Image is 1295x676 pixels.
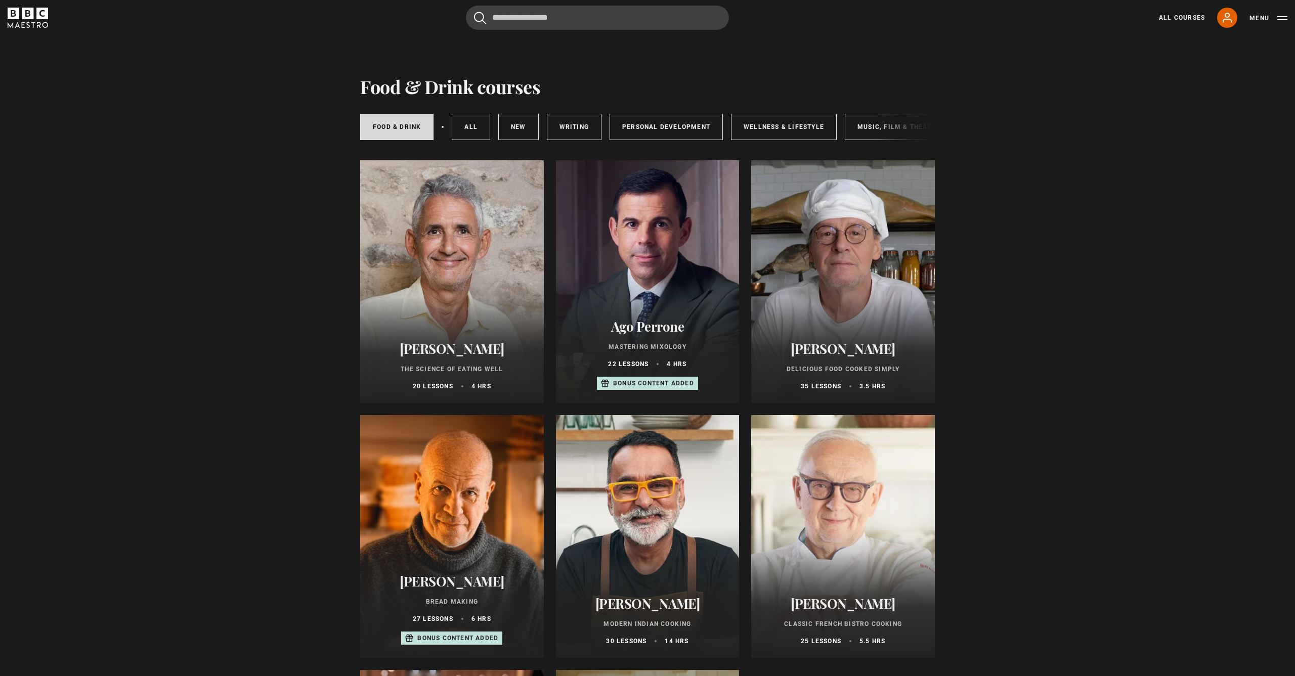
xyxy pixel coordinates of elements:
[556,415,740,658] a: [PERSON_NAME] Modern Indian Cooking 30 lessons 14 hrs
[751,160,935,403] a: [PERSON_NAME] Delicious Food Cooked Simply 35 lessons 3.5 hrs
[763,341,923,356] h2: [PERSON_NAME]
[547,114,601,140] a: Writing
[498,114,539,140] a: New
[610,114,723,140] a: Personal Development
[613,379,694,388] p: Bonus content added
[608,359,649,369] p: 22 lessons
[665,637,688,646] p: 14 hrs
[360,160,544,403] a: [PERSON_NAME] The Science of Eating Well 20 lessons 4 hrs
[845,114,953,140] a: Music, Film & Theatre
[801,382,841,391] p: 35 lessons
[859,637,885,646] p: 5.5 hrs
[360,76,540,97] h1: Food & Drink courses
[417,634,498,643] p: Bonus content added
[360,114,434,140] a: Food & Drink
[372,341,532,356] h2: [PERSON_NAME]
[1159,13,1205,22] a: All Courses
[8,8,48,28] svg: BBC Maestro
[859,382,885,391] p: 3.5 hrs
[1249,13,1287,23] button: Toggle navigation
[556,160,740,403] a: Ago Perrone Mastering Mixology 22 lessons 4 hrs Bonus content added
[751,415,935,658] a: [PERSON_NAME] Classic French Bistro Cooking 25 lessons 5.5 hrs
[372,573,532,589] h2: [PERSON_NAME]
[413,614,453,623] p: 27 lessons
[452,114,490,140] a: All
[763,365,923,374] p: Delicious Food Cooked Simply
[413,382,453,391] p: 20 lessons
[474,12,486,24] button: Submit the search query
[372,597,532,606] p: Bread Making
[466,6,729,30] input: Search
[667,359,686,369] p: 4 hrs
[568,319,727,334] h2: Ago Perrone
[360,415,544,658] a: [PERSON_NAME] Bread Making 27 lessons 6 hrs Bonus content added
[471,614,491,623] p: 6 hrs
[731,114,837,140] a: Wellness & Lifestyle
[568,619,727,628] p: Modern Indian Cooking
[568,596,727,611] h2: [PERSON_NAME]
[763,619,923,628] p: Classic French Bistro Cooking
[568,342,727,351] p: Mastering Mixology
[372,365,532,374] p: The Science of Eating Well
[471,382,491,391] p: 4 hrs
[606,637,646,646] p: 30 lessons
[801,637,841,646] p: 25 lessons
[763,596,923,611] h2: [PERSON_NAME]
